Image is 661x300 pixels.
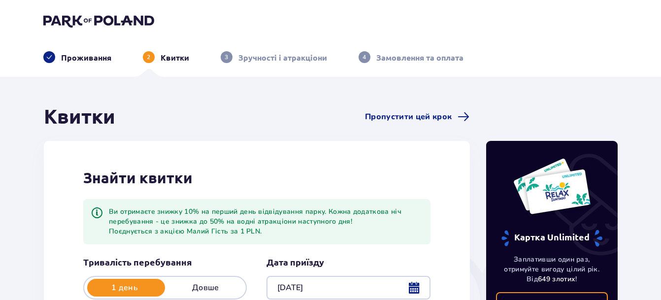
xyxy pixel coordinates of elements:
p: 4 [363,53,366,62]
p: Замовлення та оплата [376,52,463,63]
p: Поєднується з акцією Малий Гість за 1 PLN. [109,227,423,236]
div: 4Замовлення та оплата [359,51,463,63]
p: Заплативши один раз, отримуйте вигоду цілий рік. Від ! [496,255,608,284]
img: Park of Poland logo [43,14,154,28]
p: 1 день [84,282,165,293]
p: 2 [147,53,150,62]
p: Проживання [61,52,111,63]
span: Пропустити цей крок [365,111,452,122]
a: Пропустити цей крок [365,111,469,123]
p: Квитки [161,52,189,63]
div: 3Зручності і атракціони [221,51,327,63]
span: 649 злотих [538,274,575,284]
div: Проживання [43,51,111,63]
img: Дві річні картки до Suntago з написом 'UNLIMITED RELAX', на білому тлі з тропічним листям і сонцем. [513,158,591,215]
h2: Знайти квитки [83,168,430,187]
div: Ви отримаєте знижку 10% на перший день відвідування парку. Кожна додаткова ніч перебування - це з... [109,207,423,236]
p: Тривалість перебування [83,256,192,268]
div: 2Квитки [143,51,189,63]
p: Довше [165,282,246,293]
p: 3 [225,53,228,62]
p: Картка Unlimited [500,230,603,247]
p: Дата приїзду [266,256,324,268]
p: Зручності і атракціони [238,52,327,63]
h1: Квитки [44,104,115,129]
